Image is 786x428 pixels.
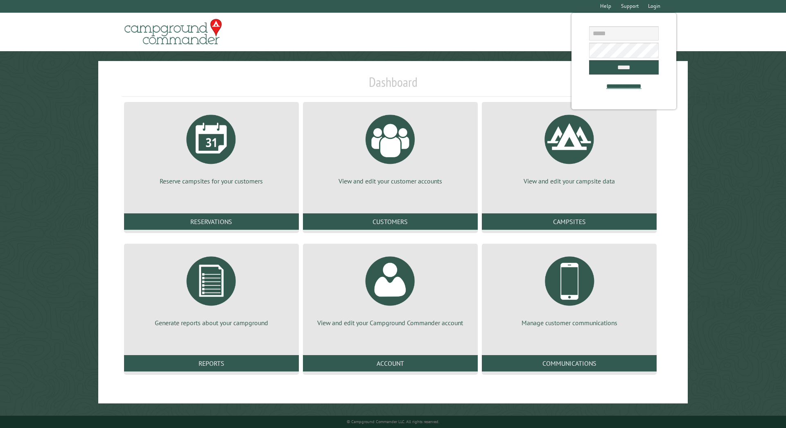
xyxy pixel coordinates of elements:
p: Reserve campsites for your customers [134,177,289,186]
a: View and edit your campsite data [492,109,647,186]
a: Reservations [124,213,299,230]
a: Generate reports about your campground [134,250,289,327]
a: Manage customer communications [492,250,647,327]
a: View and edit your customer accounts [313,109,468,186]
p: Generate reports about your campground [134,318,289,327]
a: Reserve campsites for your customers [134,109,289,186]
p: View and edit your customer accounts [313,177,468,186]
img: Campground Commander [122,16,224,48]
a: Account [303,355,478,371]
h1: Dashboard [122,74,664,97]
p: Manage customer communications [492,318,647,327]
a: Reports [124,355,299,371]
a: Campsites [482,213,657,230]
a: View and edit your Campground Commander account [313,250,468,327]
p: View and edit your campsite data [492,177,647,186]
small: © Campground Commander LLC. All rights reserved. [347,419,439,424]
a: Customers [303,213,478,230]
a: Communications [482,355,657,371]
p: View and edit your Campground Commander account [313,318,468,327]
